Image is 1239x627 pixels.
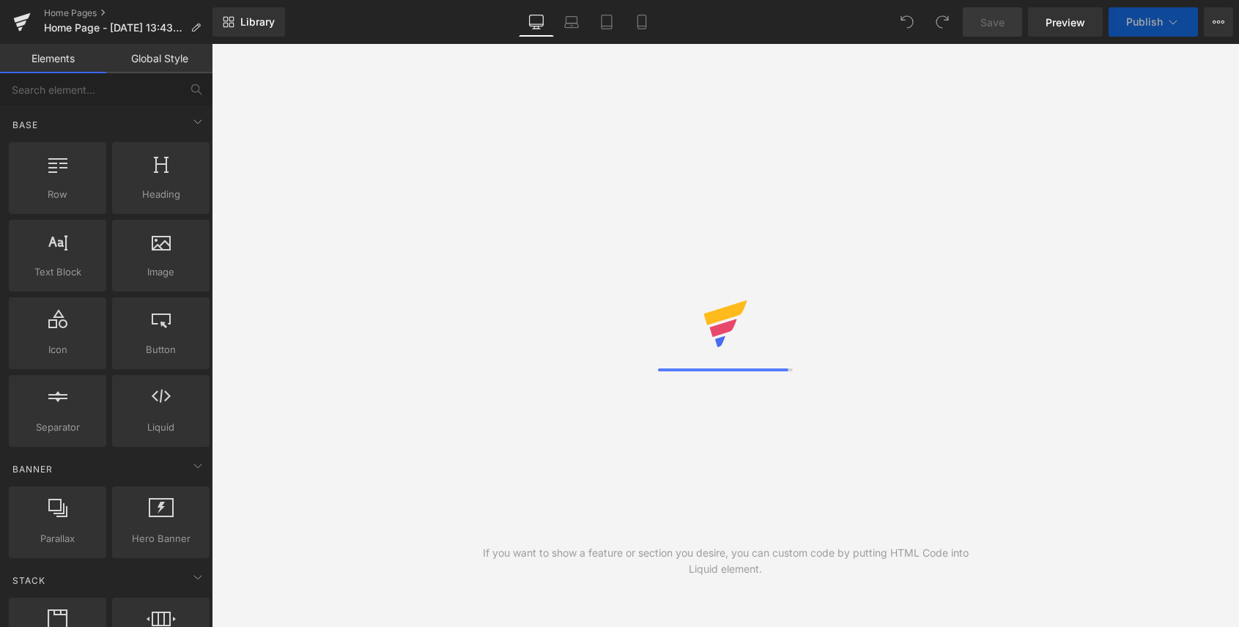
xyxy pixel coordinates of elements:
span: Banner [11,462,54,476]
a: Global Style [106,44,212,73]
span: Liquid [116,420,205,435]
button: Undo [892,7,922,37]
a: Desktop [519,7,554,37]
a: Preview [1028,7,1103,37]
a: Laptop [554,7,589,37]
span: Row [13,187,102,202]
button: Publish [1109,7,1198,37]
span: Base [11,118,40,132]
button: More [1204,7,1233,37]
span: Icon [13,342,102,357]
a: Home Pages [44,7,212,19]
span: Separator [13,420,102,435]
span: Hero Banner [116,531,205,546]
span: Text Block [13,264,102,280]
span: Home Page - [DATE] 13:43:17 [44,22,185,34]
span: Library [240,15,275,29]
a: New Library [212,7,285,37]
span: Preview [1046,15,1085,30]
button: Redo [928,7,957,37]
a: Tablet [589,7,624,37]
a: Mobile [624,7,659,37]
span: Parallax [13,531,102,546]
span: Publish [1126,16,1163,28]
span: Heading [116,187,205,202]
span: Stack [11,574,47,587]
span: Save [980,15,1005,30]
div: If you want to show a feature or section you desire, you can custom code by putting HTML Code int... [469,545,983,577]
span: Button [116,342,205,357]
span: Image [116,264,205,280]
